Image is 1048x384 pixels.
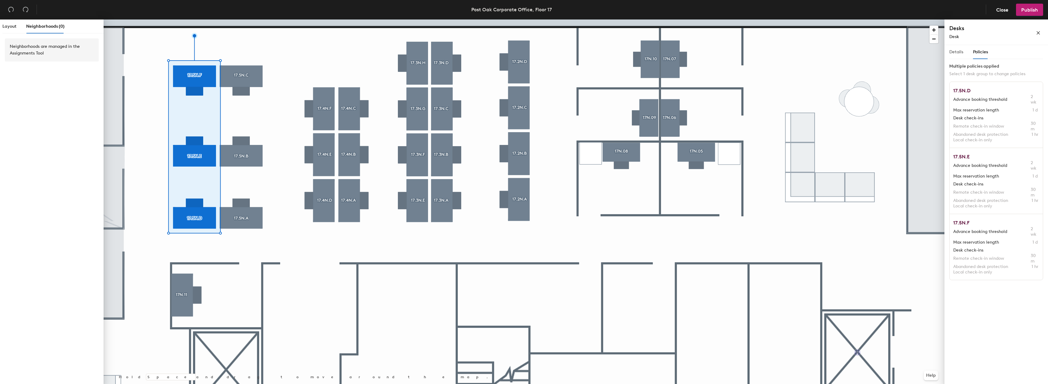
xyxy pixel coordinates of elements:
span: Local check-in only [953,270,1039,275]
span: 1 d [1032,107,1038,113]
span: Policies [973,49,988,55]
span: Remote check-in window [953,256,1031,261]
span: 30 m [1031,121,1039,132]
span: close [1036,31,1040,35]
span: 2 wk [1031,226,1039,237]
span: Max reservation length [953,107,1031,113]
span: Advance booking threshold [953,163,1031,168]
span: Desk check-ins [953,248,1039,253]
span: Publish [1021,7,1038,13]
button: Publish [1016,4,1043,16]
span: 30 m [1031,187,1039,198]
span: Abandoned desk protection [953,132,1031,137]
button: Help [924,371,938,380]
span: Details [949,49,963,55]
span: Advance booking threshold [953,97,1031,102]
div: Post Oak Corporate Office, Floor 17 [471,6,552,13]
h1: 17.5N.E [953,153,1039,158]
span: Close [996,7,1008,13]
span: 1 hr [1032,132,1038,137]
span: Desk check-ins [953,115,1039,121]
span: Max reservation length [953,240,1031,245]
span: 1 hr [1032,198,1038,203]
div: Multiple policies applied [949,64,1043,69]
div: Select 1 desk group to change policies [949,71,1043,77]
span: Local check-in only [953,203,1039,209]
span: Abandoned desk protection [953,198,1031,203]
button: Redo (⌘ + ⇧ + Z) [19,4,32,16]
span: Local check-in only [953,137,1039,143]
h1: 17.5N.D [953,87,1039,92]
span: 2 wk [1031,94,1039,105]
span: Neighborhoods (0) [26,24,65,29]
span: 1 d [1032,174,1038,179]
span: 2 wk [1031,160,1039,171]
span: Advance booking threshold [953,229,1031,234]
button: Undo (⌘ + Z) [5,4,17,16]
h4: Desks [949,24,1016,32]
span: Desk [949,34,959,39]
span: 1 hr [1032,264,1038,270]
span: 1 d [1032,240,1038,245]
span: 30 m [1031,253,1039,264]
div: Neighborhoods are managed in the Assignments Tool [10,43,94,57]
span: Remote check-in window [953,124,1031,129]
h1: 17.5N.F [953,219,1039,224]
span: Abandoned desk protection [953,264,1031,270]
span: Desk check-ins [953,181,1039,187]
span: undo [8,6,14,12]
span: Remote check-in window [953,190,1031,195]
button: Close [991,4,1014,16]
span: Max reservation length [953,174,1031,179]
span: Layout [2,24,16,29]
